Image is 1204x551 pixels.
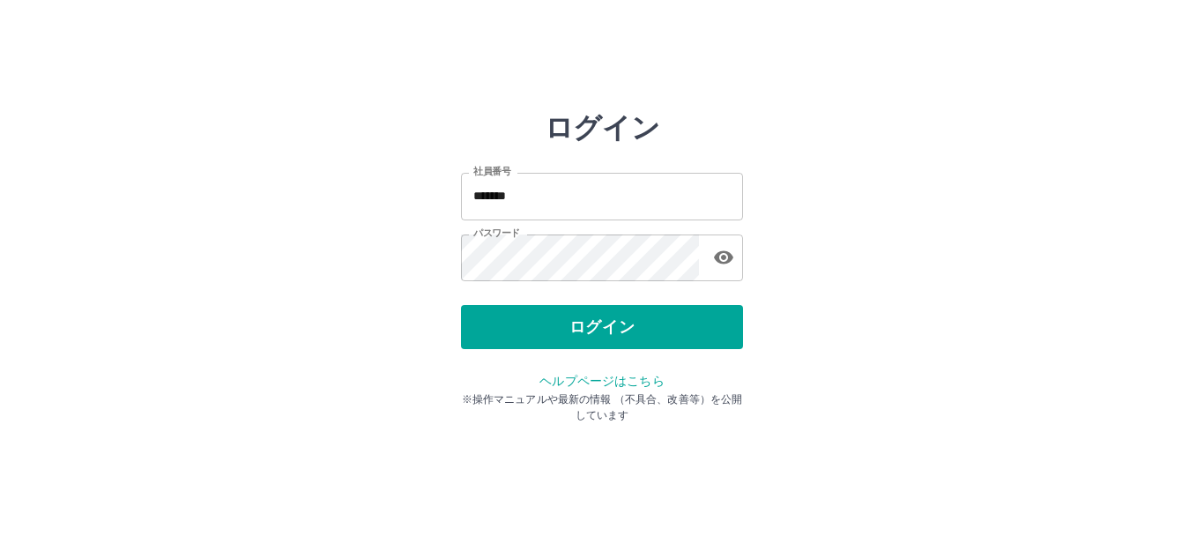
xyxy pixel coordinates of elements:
label: パスワード [473,227,520,240]
a: ヘルプページはこちら [539,374,664,388]
button: ログイン [461,305,743,349]
label: 社員番号 [473,165,510,178]
p: ※操作マニュアルや最新の情報 （不具合、改善等）を公開しています [461,391,743,423]
h2: ログイン [545,111,660,145]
